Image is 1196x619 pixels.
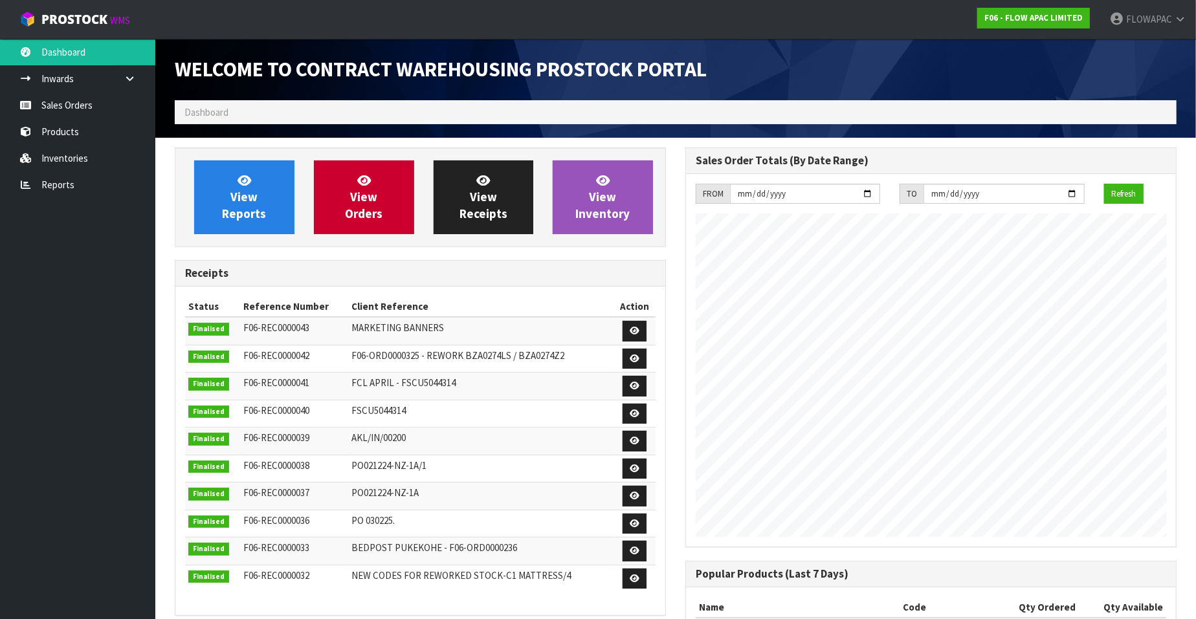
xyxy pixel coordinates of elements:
[243,404,309,417] span: F06-REC0000040
[41,11,107,28] span: ProStock
[185,267,656,279] h3: Receipts
[995,597,1079,618] th: Qty Ordered
[188,433,229,446] span: Finalised
[110,14,130,27] small: WMS
[175,56,707,82] span: Welcome to Contract Warehousing ProStock Portal
[243,569,309,581] span: F06-REC0000032
[345,173,382,221] span: View Orders
[243,486,309,499] span: F06-REC0000037
[185,296,240,317] th: Status
[314,160,414,234] a: ViewOrders
[614,296,656,317] th: Action
[900,597,995,618] th: Code
[188,378,229,391] span: Finalised
[1104,184,1144,204] button: Refresh
[243,431,309,444] span: F06-REC0000039
[188,516,229,528] span: Finalised
[188,570,229,583] span: Finalised
[351,486,419,499] span: PO021224-NZ-1A
[243,541,309,554] span: F06-REC0000033
[351,404,406,417] span: FSCU5044314
[351,459,426,472] span: PO021224-NZ-1A/1
[1079,597,1166,618] th: Qty Available
[243,321,309,334] span: F06-REC0000043
[188,406,229,418] span: Finalised
[460,173,507,221] span: View Receipts
[188,461,229,473] span: Finalised
[184,106,228,118] span: Dashboard
[351,514,395,527] span: PO 030225.
[696,155,1166,167] h3: Sales Order Totals (By Date Range)
[351,569,571,581] span: NEW CODES FOR REWORKED STOCK-C1 MATTRESS/4
[696,184,730,204] div: FROM
[243,349,309,362] span: F06-REC0000042
[900,184,924,204] div: TO
[194,160,294,234] a: ViewReports
[351,431,406,444] span: AKL/IN/00200
[1126,13,1172,25] span: FLOWAPAC
[576,173,630,221] span: View Inventory
[243,514,309,527] span: F06-REC0000036
[351,541,517,554] span: BEDPOST PUKEKOHE - F06-ORD0000236
[696,568,1166,580] h3: Popular Products (Last 7 Days)
[984,12,1083,23] strong: F06 - FLOW APAC LIMITED
[222,173,266,221] span: View Reports
[553,160,653,234] a: ViewInventory
[351,321,444,334] span: MARKETING BANNERS
[351,349,564,362] span: F06-ORD0000325 - REWORK BZA0274LS / BZA0274Z2
[188,351,229,364] span: Finalised
[240,296,348,317] th: Reference Number
[696,597,900,618] th: Name
[243,376,309,389] span: F06-REC0000041
[188,488,229,501] span: Finalised
[188,543,229,556] span: Finalised
[188,323,229,336] span: Finalised
[348,296,614,317] th: Client Reference
[434,160,534,234] a: ViewReceipts
[351,376,456,389] span: FCL APRIL - FSCU5044314
[243,459,309,472] span: F06-REC0000038
[19,11,36,27] img: cube-alt.png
